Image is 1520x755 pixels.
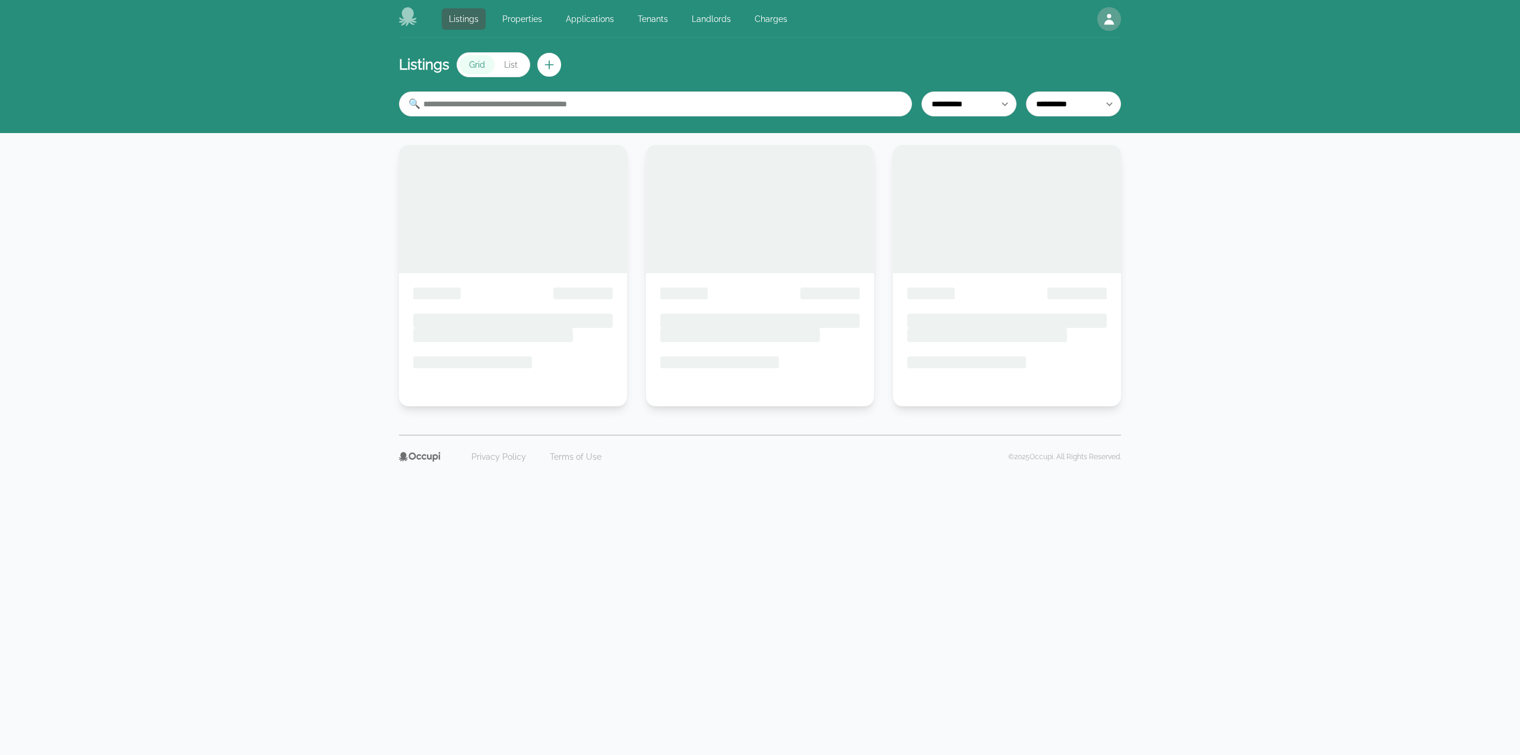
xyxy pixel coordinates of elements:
[748,8,794,30] a: Charges
[537,53,561,77] button: Create new listing
[399,55,449,74] h1: Listings
[631,8,675,30] a: Tenants
[543,447,609,466] a: Terms of Use
[685,8,738,30] a: Landlords
[1008,452,1121,462] p: © 2025 Occupi. All Rights Reserved.
[495,55,527,74] button: List
[460,55,495,74] button: Grid
[464,447,533,466] a: Privacy Policy
[495,8,549,30] a: Properties
[442,8,486,30] a: Listings
[559,8,621,30] a: Applications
